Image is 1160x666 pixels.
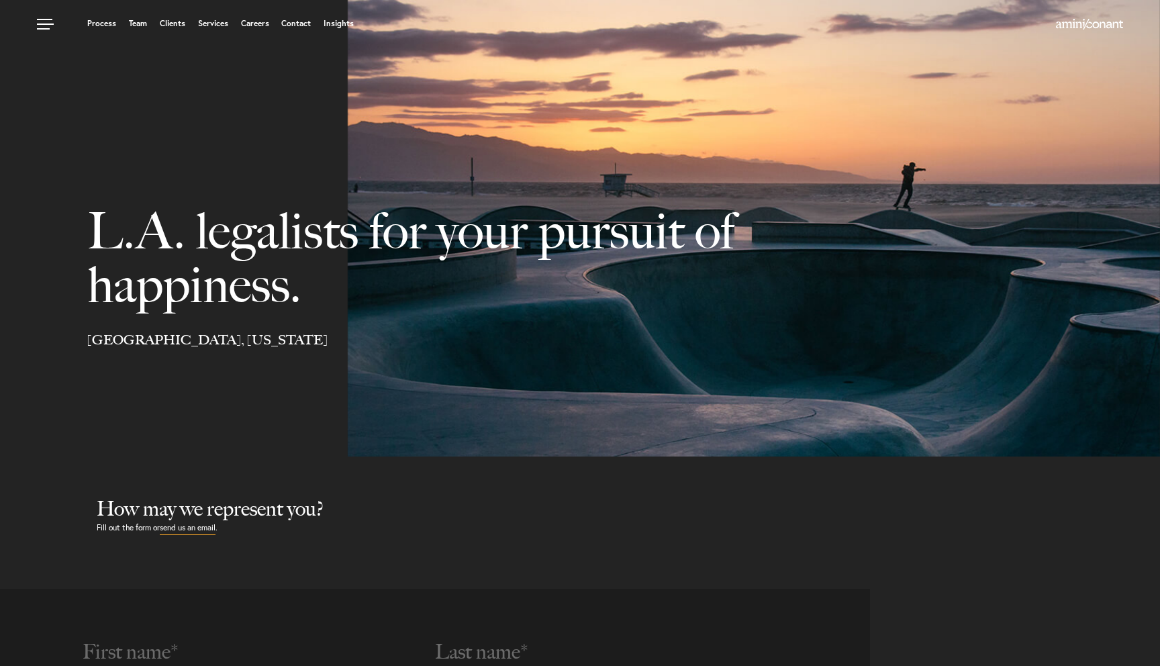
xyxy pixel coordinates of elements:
a: Process [87,19,116,28]
img: Amini & Conant [1056,19,1123,30]
h2: How may we represent you? [97,497,1160,521]
a: Insights [324,19,354,28]
a: Home [1056,19,1123,30]
a: Careers [241,19,269,28]
a: Clients [160,19,185,28]
a: send us an email [160,521,215,535]
p: Fill out the form or . [97,521,1160,535]
a: Contact [281,19,311,28]
a: Services [198,19,228,28]
a: Team [129,19,147,28]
